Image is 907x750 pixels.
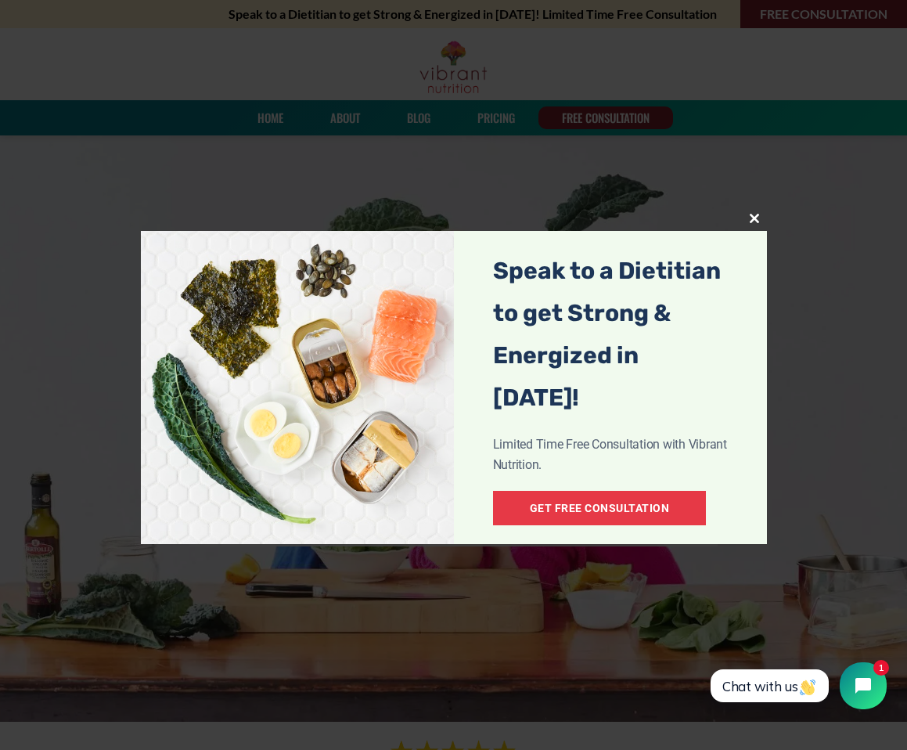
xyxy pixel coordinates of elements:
[493,491,707,525] a: Get Free Consultation
[493,250,728,419] h4: Speak to a Dietitian to get Strong & Energized in [DATE]!
[693,649,900,723] iframe: Tidio Chat
[493,434,728,475] p: Limited Time Free Consultation with Vibrant Nutrition.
